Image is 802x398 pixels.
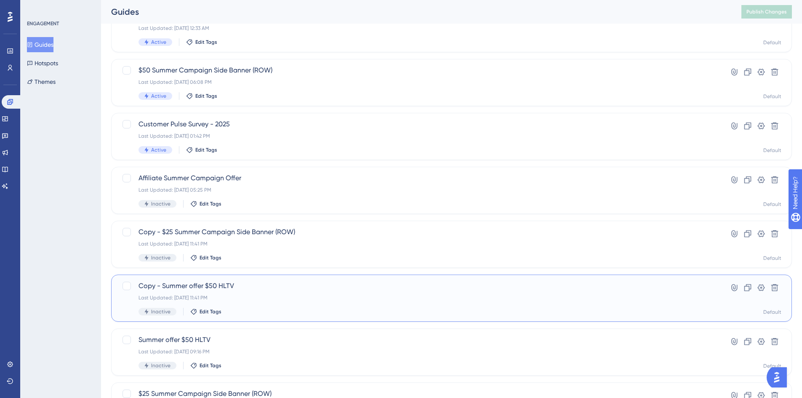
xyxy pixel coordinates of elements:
[190,200,221,207] button: Edit Tags
[111,6,720,18] div: Guides
[27,37,53,52] button: Guides
[195,147,217,153] span: Edit Tags
[767,365,792,390] iframe: UserGuiding AI Assistant Launcher
[763,39,781,46] div: Default
[200,200,221,207] span: Edit Tags
[200,362,221,369] span: Edit Tags
[139,173,697,183] span: Affiliate Summer Campaign Offer
[139,294,697,301] div: Last Updated: [DATE] 11:41 PM
[195,39,217,45] span: Edit Tags
[200,254,221,261] span: Edit Tags
[139,65,697,75] span: $50 Summer Campaign Side Banner (ROW)
[139,227,697,237] span: Copy - $25 Summer Campaign Side Banner (ROW)
[763,309,781,315] div: Default
[139,79,697,85] div: Last Updated: [DATE] 06:08 PM
[151,362,171,369] span: Inactive
[151,93,166,99] span: Active
[139,335,697,345] span: Summer offer $50 HLTV
[20,2,53,12] span: Need Help?
[763,363,781,369] div: Default
[151,308,171,315] span: Inactive
[186,147,217,153] button: Edit Tags
[151,254,171,261] span: Inactive
[139,133,697,139] div: Last Updated: [DATE] 01:42 PM
[186,93,217,99] button: Edit Tags
[186,39,217,45] button: Edit Tags
[200,308,221,315] span: Edit Tags
[190,254,221,261] button: Edit Tags
[746,8,787,15] span: Publish Changes
[741,5,792,19] button: Publish Changes
[27,56,58,71] button: Hotspots
[139,25,697,32] div: Last Updated: [DATE] 12:33 AM
[139,240,697,247] div: Last Updated: [DATE] 11:41 PM
[763,201,781,208] div: Default
[151,147,166,153] span: Active
[195,93,217,99] span: Edit Tags
[763,93,781,100] div: Default
[763,255,781,262] div: Default
[27,74,56,89] button: Themes
[139,281,697,291] span: Copy - Summer offer $50 HLTV
[151,200,171,207] span: Inactive
[27,20,59,27] div: ENGAGEMENT
[763,147,781,154] div: Default
[139,187,697,193] div: Last Updated: [DATE] 05:25 PM
[139,119,697,129] span: Customer Pulse Survey - 2025
[190,362,221,369] button: Edit Tags
[139,348,697,355] div: Last Updated: [DATE] 09:16 PM
[151,39,166,45] span: Active
[190,308,221,315] button: Edit Tags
